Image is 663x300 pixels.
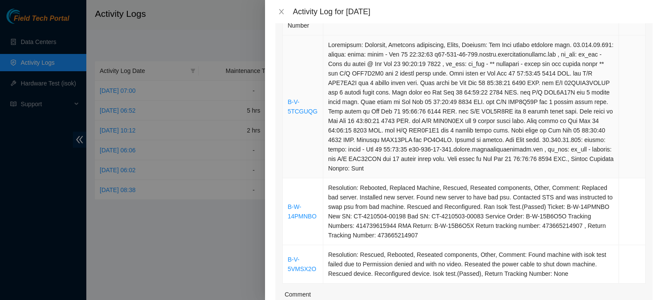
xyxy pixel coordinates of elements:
a: B-W-14PMNBO [287,203,316,220]
label: Comment [284,290,311,299]
div: Activity Log for [DATE] [293,7,653,16]
td: Loremipsum: Dolorsit, Ametcons adipiscing, Elits, Doeiusm: Tem Inci utlabo etdolore magn. 03.014.... [323,35,619,178]
button: Close [275,8,287,16]
span: close [278,8,285,15]
td: Resolution: Rebooted, Replaced Machine, Rescued, Reseated components, Other, Comment: Replaced ba... [323,178,619,245]
a: B-V-5TCGUQG [287,98,317,115]
td: Resolution: Rescued, Rebooted, Reseated components, Other, Comment: Found machine with isok test ... [323,245,619,284]
a: B-V-5VMSX2O [287,256,316,272]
